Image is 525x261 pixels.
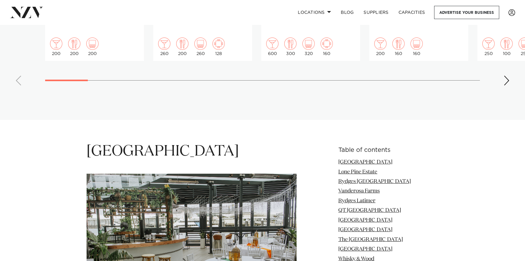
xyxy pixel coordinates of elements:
a: Rydges Latimer [338,198,375,204]
a: [GEOGRAPHIC_DATA] [338,218,392,223]
img: cocktail.png [50,38,62,50]
img: dining.png [284,38,297,50]
a: [GEOGRAPHIC_DATA] [338,160,392,165]
h1: [GEOGRAPHIC_DATA] [87,142,297,161]
img: nzv-logo.png [10,7,43,18]
img: theatre.png [86,38,99,50]
div: 200 [50,38,62,56]
div: 260 [158,38,170,56]
img: theatre.png [410,38,423,50]
a: [GEOGRAPHIC_DATA] [338,247,392,252]
a: Rydges [GEOGRAPHIC_DATA] [338,179,411,184]
img: cocktail.png [374,38,387,50]
a: Vanderosa Farms [338,188,380,194]
a: QT [GEOGRAPHIC_DATA] [338,208,401,213]
div: 600 [266,38,278,56]
a: Capacities [394,6,430,19]
div: 320 [302,38,315,56]
div: 100 [500,38,513,56]
a: [GEOGRAPHIC_DATA] [338,227,392,232]
a: The [GEOGRAPHIC_DATA] [338,237,403,242]
img: meeting.png [212,38,225,50]
div: 128 [212,38,225,56]
img: cocktail.png [266,38,278,50]
div: 200 [86,38,99,56]
img: dining.png [500,38,513,50]
div: 160 [410,38,423,56]
img: theatre.png [194,38,207,50]
div: 200 [68,38,80,56]
img: cocktail.png [158,38,170,50]
img: meeting.png [321,38,333,50]
div: 200 [176,38,189,56]
img: theatre.png [302,38,315,50]
div: 260 [194,38,207,56]
a: SUPPLIERS [359,6,393,19]
a: BLOG [336,6,359,19]
a: Locations [293,6,336,19]
img: dining.png [392,38,405,50]
div: 200 [374,38,387,56]
div: 160 [392,38,405,56]
div: 300 [284,38,297,56]
a: Lone Pine Estate [338,169,377,175]
a: Advertise your business [434,6,499,19]
img: dining.png [176,38,189,50]
div: 160 [321,38,333,56]
img: cocktail.png [482,38,495,50]
div: 250 [482,38,495,56]
img: dining.png [68,38,80,50]
h6: Table of contents [338,147,438,153]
